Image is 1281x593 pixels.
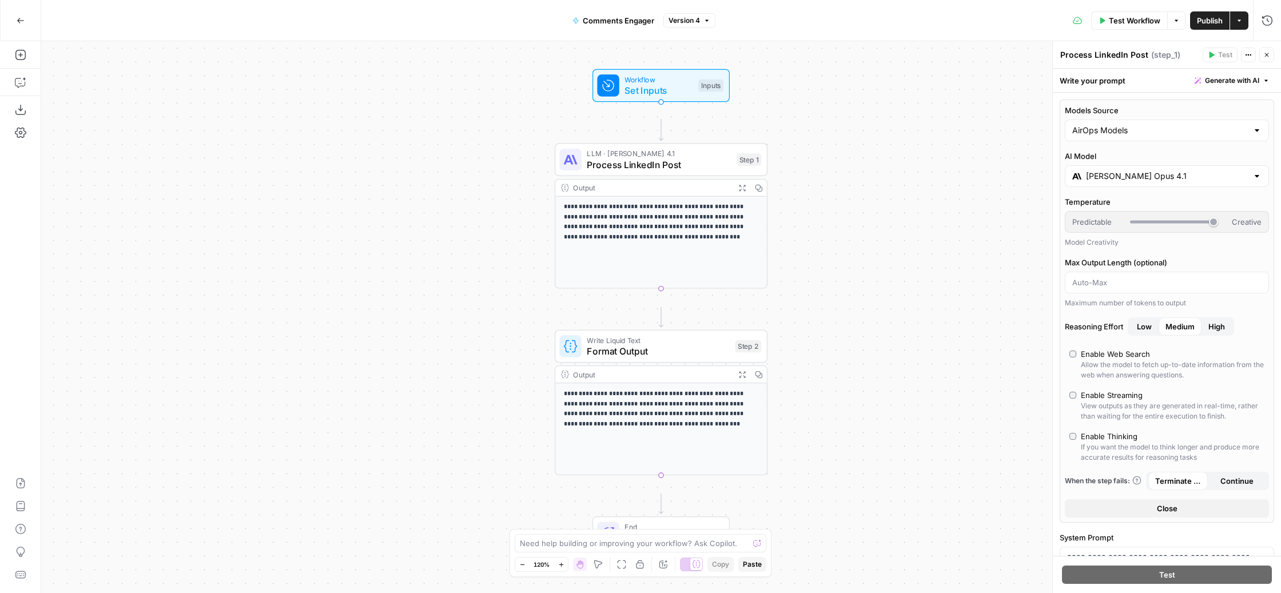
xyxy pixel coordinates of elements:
[1151,49,1180,61] span: ( step_1 )
[1202,317,1232,336] button: Reasoning EffortLowMedium
[1062,566,1272,584] button: Test
[1065,476,1141,486] a: When the step fails:
[624,83,693,97] span: Set Inputs
[1086,170,1248,182] input: Select a model
[1081,401,1264,421] div: View outputs as they are generated in real-time, rather than waiting for the entire execution to ...
[1065,237,1269,248] div: Model Creativity
[1065,257,1269,268] label: Max Output Length (optional)
[1081,360,1264,380] div: Allow the model to fetch up-to-date information from the web when answering questions.
[566,11,661,30] button: Comments Engager
[1109,15,1160,26] span: Test Workflow
[669,15,700,26] span: Version 4
[534,560,550,569] span: 120%
[624,522,718,532] span: End
[583,15,654,26] span: Comments Engager
[659,119,663,140] g: Edge from start to step_1
[1190,73,1274,88] button: Generate with AI
[573,369,730,380] div: Output
[1065,317,1269,336] label: Reasoning Effort
[743,559,762,570] span: Paste
[1218,50,1232,60] span: Test
[1208,472,1267,490] button: Continue
[1065,499,1269,518] button: Close
[1155,475,1201,487] span: Terminate Workflow
[1065,105,1269,116] label: Models Source
[659,494,663,514] g: Edge from step_2 to end
[1060,532,1274,543] label: System Prompt
[1190,11,1230,30] button: Publish
[1220,475,1254,487] span: Continue
[1069,433,1076,440] input: Enable ThinkingIf you want the model to think longer and produce more accurate results for reason...
[587,148,731,159] span: LLM · [PERSON_NAME] 4.1
[738,557,766,572] button: Paste
[735,340,762,353] div: Step 2
[587,158,731,172] span: Process LinkedIn Post
[737,153,761,166] div: Step 1
[1053,69,1281,92] div: Write your prompt
[1081,442,1264,463] div: If you want the model to think longer and produce more accurate results for reasoning tasks
[624,74,693,85] span: Workflow
[698,79,723,92] div: Inputs
[707,557,734,572] button: Copy
[712,559,729,570] span: Copy
[1072,216,1112,228] span: Predictable
[1060,49,1148,61] textarea: Process LinkedIn Post
[1203,47,1238,62] button: Test
[1232,216,1262,228] span: Creative
[1137,321,1152,332] span: Low
[1065,196,1269,208] label: Temperature
[1065,298,1269,308] div: Maximum number of tokens to output
[1130,317,1159,336] button: Reasoning EffortMediumHigh
[1081,431,1137,442] div: Enable Thinking
[1205,75,1259,86] span: Generate with AI
[555,69,767,102] div: WorkflowSet InputsInputs
[663,13,715,28] button: Version 4
[1081,348,1150,360] div: Enable Web Search
[1208,321,1225,332] span: High
[1157,503,1177,514] span: Close
[1069,351,1076,357] input: Enable Web SearchAllow the model to fetch up-to-date information from the web when answering ques...
[659,307,663,327] g: Edge from step_1 to step_2
[1081,389,1143,401] div: Enable Streaming
[587,344,730,358] span: Format Output
[573,182,730,193] div: Output
[555,516,767,550] div: EndOutput
[1197,15,1223,26] span: Publish
[1072,277,1262,288] input: Auto-Max
[1159,569,1175,580] span: Test
[1091,11,1167,30] button: Test Workflow
[1072,125,1248,136] input: AirOps Models
[1165,321,1195,332] span: Medium
[1069,392,1076,399] input: Enable StreamingView outputs as they are generated in real-time, rather than waiting for the enti...
[1065,150,1269,162] label: AI Model
[587,335,730,345] span: Write Liquid Text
